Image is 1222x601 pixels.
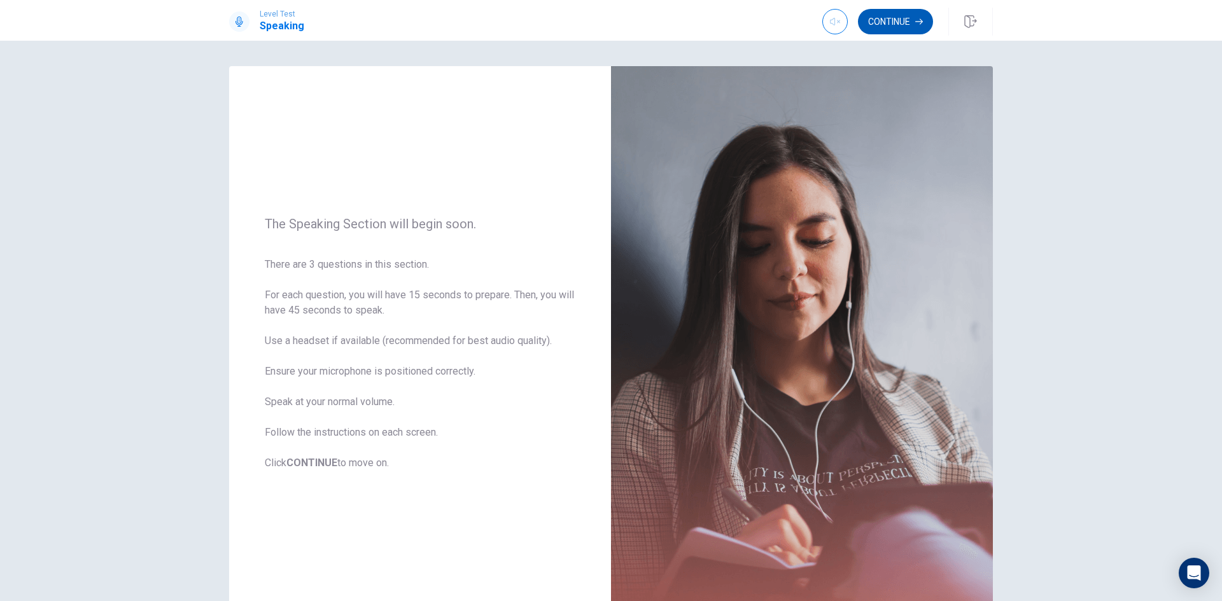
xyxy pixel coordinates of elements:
h1: Speaking [260,18,304,34]
span: There are 3 questions in this section. For each question, you will have 15 seconds to prepare. Th... [265,257,575,471]
span: Level Test [260,10,304,18]
span: The Speaking Section will begin soon. [265,216,575,231]
div: Open Intercom Messenger [1179,558,1209,588]
button: Continue [858,9,933,34]
b: CONTINUE [286,457,337,469]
